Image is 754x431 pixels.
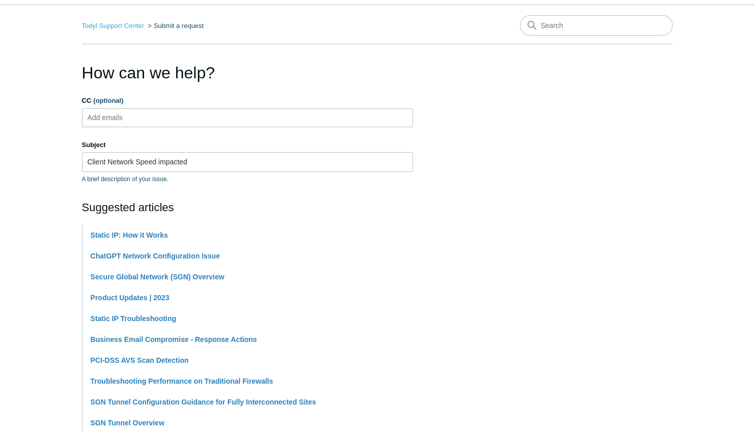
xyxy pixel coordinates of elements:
label: Subject [82,140,413,150]
a: Business Email Compromise - Response Actions [91,335,257,343]
span: (optional) [93,97,123,104]
a: Secure Global Network (SGN) Overview [91,273,225,281]
input: Add emails [83,110,144,125]
a: Todyl Support Center [82,22,144,30]
h2: Suggested articles [82,199,413,216]
a: Static IP: How it Works [91,231,168,239]
a: SGN Tunnel Overview [91,419,164,427]
label: CC [82,96,413,106]
a: Static IP Troubleshooting [91,314,177,323]
a: SGN Tunnel Configuration Guidance for Fully Interconnected Sites [91,398,316,406]
a: ChatGPT Network Configuration Issue [91,252,220,260]
li: Todyl Support Center [82,22,146,30]
a: PCI-DSS AVS Scan Detection [91,356,189,364]
a: Troubleshooting Performance on Traditional Firewalls [91,377,273,385]
h1: How can we help? [82,61,413,85]
p: A brief description of your issue. [82,175,413,184]
a: Product Updates | 2023 [91,294,170,302]
li: Submit a request [146,22,204,30]
input: Search [520,15,673,36]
